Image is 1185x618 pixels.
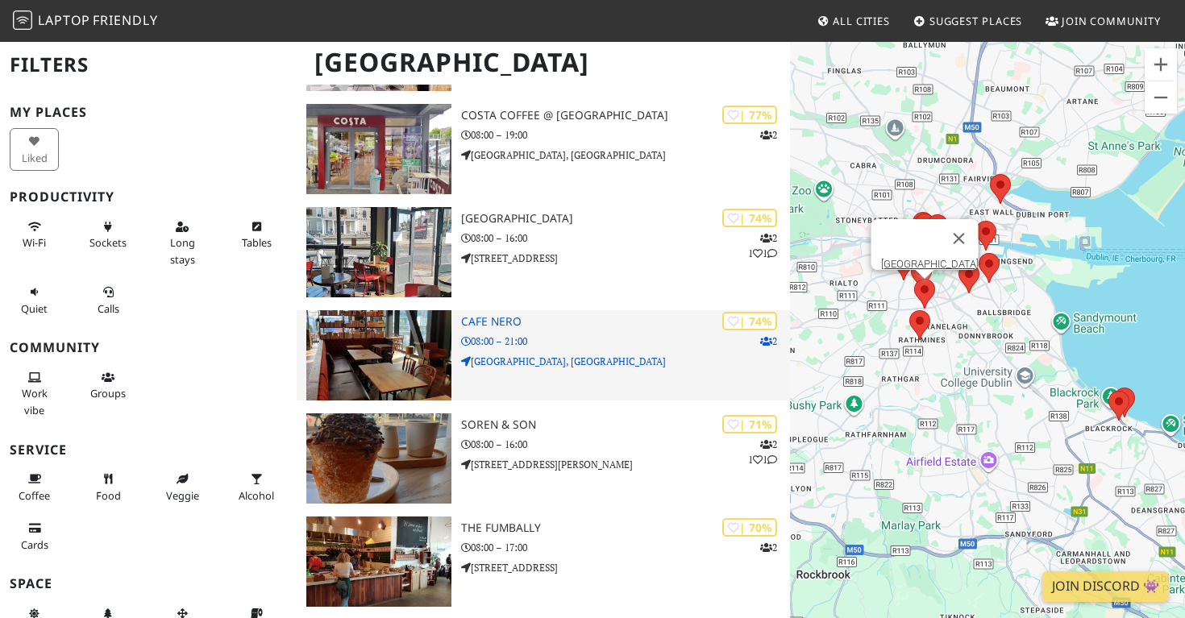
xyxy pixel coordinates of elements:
button: Zoom out [1145,81,1177,114]
h2: Filters [10,40,287,89]
h3: The Fumbally [461,521,790,535]
a: [GEOGRAPHIC_DATA] [881,258,979,270]
span: Group tables [90,386,126,400]
p: 08:00 – 16:00 [461,437,790,452]
img: Cafe Nero [306,310,451,400]
div: | 74% [722,209,777,227]
span: Friendly [93,11,157,29]
button: Coffee [10,466,59,508]
h3: My Places [10,105,287,120]
img: Grove Road Cafe [306,207,451,297]
a: Costa Coffee @ Park Pointe | 77% 2 Costa Coffee @ [GEOGRAPHIC_DATA] 08:00 – 19:00 [GEOGRAPHIC_DAT... [297,104,791,194]
p: 08:00 – 16:00 [461,230,790,246]
button: Calls [84,279,133,321]
a: Cafe Nero | 74% 2 Cafe Nero 08:00 – 21:00 [GEOGRAPHIC_DATA], [GEOGRAPHIC_DATA] [297,310,791,400]
a: Grove Road Cafe | 74% 211 [GEOGRAPHIC_DATA] 08:00 – 16:00 [STREET_ADDRESS] [297,207,791,297]
span: People working [22,386,48,417]
a: Soren & Son | 71% 211 Soren & Son 08:00 – 16:00 [STREET_ADDRESS][PERSON_NAME] [297,413,791,504]
div: | 70% [722,518,777,537]
span: Stable Wi-Fi [23,235,46,250]
img: The Fumbally [306,516,451,607]
p: 2 [760,540,777,555]
p: 2 [760,334,777,349]
span: Video/audio calls [98,301,119,316]
button: Work vibe [10,364,59,423]
button: Quiet [10,279,59,321]
span: Join Community [1062,14,1161,28]
a: The Fumbally | 70% 2 The Fumbally 08:00 – 17:00 [STREET_ADDRESS] [297,516,791,607]
span: All Cities [833,14,890,28]
p: 2 1 1 [748,437,777,467]
h3: Service [10,442,287,458]
span: Long stays [170,235,195,266]
button: Zoom in [1145,48,1177,81]
span: Suggest Places [929,14,1023,28]
p: 08:00 – 19:00 [461,127,790,143]
button: Tables [232,214,281,256]
h3: Productivity [10,189,287,205]
span: Laptop [38,11,90,29]
span: Food [96,488,121,503]
span: Coffee [19,488,50,503]
p: [STREET_ADDRESS] [461,560,790,575]
p: 08:00 – 21:00 [461,334,790,349]
button: Food [84,466,133,508]
h3: [GEOGRAPHIC_DATA] [461,212,790,226]
button: Close [940,219,979,258]
h3: Costa Coffee @ [GEOGRAPHIC_DATA] [461,109,790,122]
button: Groups [84,364,133,407]
p: 2 1 1 [748,230,777,261]
span: Quiet [21,301,48,316]
span: Veggie [166,488,199,503]
p: [STREET_ADDRESS] [461,251,790,266]
p: 2 [760,127,777,143]
span: Credit cards [21,537,48,552]
button: Wi-Fi [10,214,59,256]
span: Power sockets [89,235,127,250]
button: Sockets [84,214,133,256]
button: Alcohol [232,466,281,508]
div: | 71% [722,415,777,433]
p: [GEOGRAPHIC_DATA], [GEOGRAPHIC_DATA] [461,147,790,163]
a: Join Community [1039,6,1167,35]
button: Veggie [158,466,207,508]
a: All Cities [810,6,896,35]
div: | 77% [722,106,777,124]
img: LaptopFriendly [13,10,32,30]
h3: Space [10,576,287,591]
p: [STREET_ADDRESS][PERSON_NAME] [461,457,790,472]
h3: Community [10,340,287,355]
span: Work-friendly tables [242,235,272,250]
img: Costa Coffee @ Park Pointe [306,104,451,194]
a: LaptopFriendly LaptopFriendly [13,7,158,35]
img: Soren & Son [306,413,451,504]
span: Alcohol [239,488,274,503]
button: Cards [10,515,59,558]
h3: Soren & Son [461,418,790,432]
p: [GEOGRAPHIC_DATA], [GEOGRAPHIC_DATA] [461,354,790,369]
h1: [GEOGRAPHIC_DATA] [301,40,788,85]
h3: Cafe Nero [461,315,790,329]
div: | 74% [722,312,777,330]
a: Suggest Places [907,6,1029,35]
button: Long stays [158,214,207,272]
p: 08:00 – 17:00 [461,540,790,555]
